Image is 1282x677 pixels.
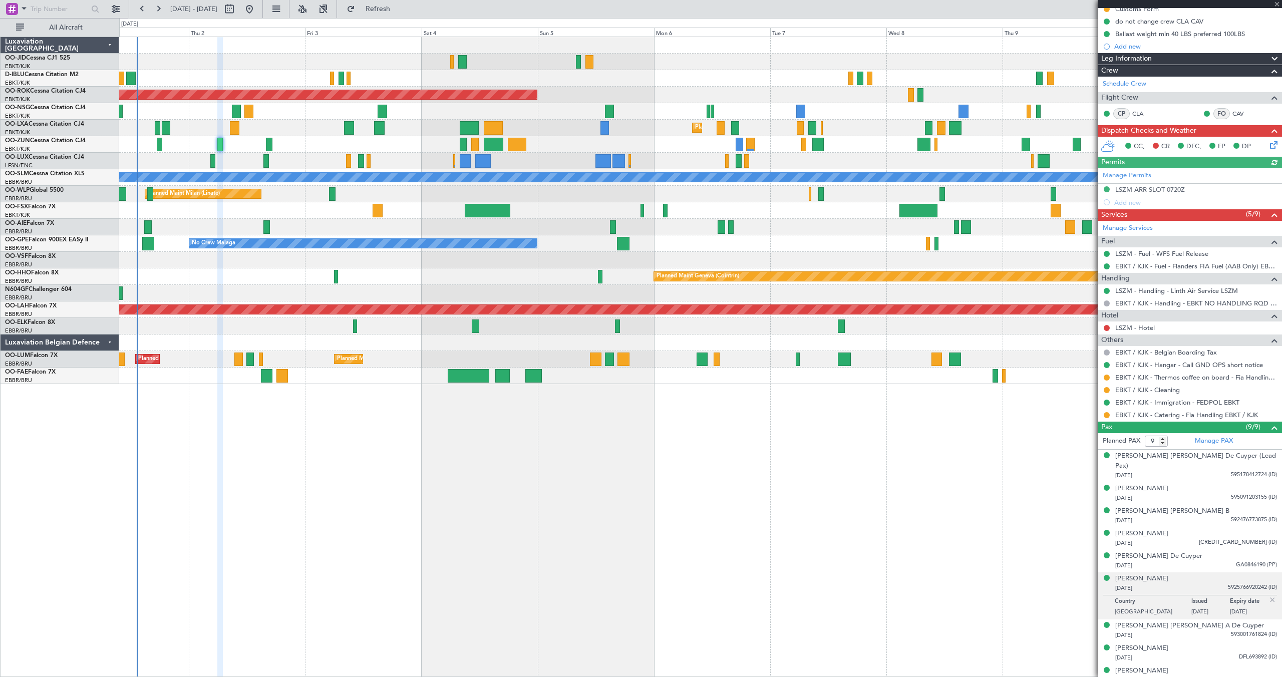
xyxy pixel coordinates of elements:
a: OO-HHOFalcon 8X [5,270,59,276]
span: CR [1161,142,1170,152]
a: D-IBLUCessna Citation M2 [5,72,79,78]
a: EBBR/BRU [5,178,32,186]
a: OO-ELKFalcon 8X [5,319,55,325]
div: [PERSON_NAME] [PERSON_NAME] B [1115,506,1229,516]
p: Expiry date [1230,598,1268,608]
a: EBBR/BRU [5,294,32,301]
span: OO-ROK [5,88,30,94]
a: OO-FAEFalcon 7X [5,369,56,375]
a: LSZM - Hotel [1115,323,1155,332]
div: [PERSON_NAME] [1115,643,1168,653]
a: EBKT/KJK [5,79,30,87]
span: OO-LUM [5,353,30,359]
span: OO-SLM [5,171,29,177]
a: OO-LUMFalcon 7X [5,353,58,359]
a: OO-AIEFalcon 7X [5,220,54,226]
div: No Crew Malaga [192,236,235,251]
a: EBKT/KJK [5,96,30,103]
button: Refresh [342,1,402,17]
p: [DATE] [1230,608,1268,618]
a: OO-LAHFalcon 7X [5,303,57,309]
span: OO-FAE [5,369,28,375]
span: 593001761824 (ID) [1231,630,1277,639]
span: Handling [1101,273,1130,284]
div: Wed 8 [886,28,1003,37]
a: OO-NSGCessna Citation CJ4 [5,105,86,111]
span: Fuel [1101,236,1115,247]
a: EBKT/KJK [5,112,30,120]
label: Planned PAX [1103,436,1140,446]
a: EBKT / KJK - Thermos coffee on board - Fia Handling EBKT / KJK [1115,373,1277,382]
div: Thu 2 [189,28,305,37]
a: LSZM - Fuel - WFS Fuel Release [1115,249,1208,258]
div: Sat 4 [422,28,538,37]
a: EBKT / KJK - Fuel - Flanders FIA Fuel (AAB Only) EBKT / KJK [1115,262,1277,270]
a: OO-VSFFalcon 8X [5,253,56,259]
a: OO-LXACessna Citation CJ4 [5,121,84,127]
div: [PERSON_NAME] [PERSON_NAME] A De Cuyper [1115,621,1264,631]
div: Thu 9 [1003,28,1119,37]
span: DFC, [1186,142,1201,152]
a: EBBR/BRU [5,377,32,384]
span: 592476773875 (ID) [1231,516,1277,524]
div: [PERSON_NAME] [1115,666,1168,676]
a: EBBR/BRU [5,261,32,268]
div: [PERSON_NAME] [1115,574,1168,584]
a: EBKT/KJK [5,145,30,153]
span: Flight Crew [1101,92,1138,104]
div: Planned Maint Geneva (Cointrin) [657,269,739,284]
div: CP [1113,108,1130,119]
span: OO-AIE [5,220,27,226]
span: OO-LXA [5,121,29,127]
a: EBKT/KJK [5,63,30,70]
span: [DATE] [1115,539,1132,547]
span: [DATE] [1115,517,1132,524]
a: EBKT / KJK - Immigration - FEDPOL EBKT [1115,398,1239,407]
span: Dispatch Checks and Weather [1101,125,1196,137]
a: LFSN/ENC [5,162,33,169]
p: [GEOGRAPHIC_DATA] [1115,608,1191,618]
div: Planned Maint [GEOGRAPHIC_DATA] ([GEOGRAPHIC_DATA] National) [138,352,319,367]
span: DFL693892 (ID) [1239,653,1277,661]
span: D-IBLU [5,72,25,78]
span: Crew [1101,65,1118,77]
a: Manage PAX [1195,436,1233,446]
div: Mon 6 [654,28,770,37]
a: OO-ZUNCessna Citation CJ4 [5,138,86,144]
a: EBKT / KJK - Handling - EBKT NO HANDLING RQD FOR CJ [1115,299,1277,307]
span: Others [1101,334,1123,346]
span: Leg Information [1101,53,1152,65]
a: CAV [1232,109,1255,118]
span: 5925766920242 (ID) [1228,583,1277,592]
div: Customs Form [1115,5,1159,13]
div: Planned Maint Kortrijk-[GEOGRAPHIC_DATA] [695,120,812,135]
span: OO-NSG [5,105,30,111]
a: OO-ROKCessna Citation CJ4 [5,88,86,94]
a: EBBR/BRU [5,360,32,368]
div: Tue 7 [770,28,886,37]
a: OO-GPEFalcon 900EX EASy II [5,237,88,243]
span: OO-FSX [5,204,28,210]
span: OO-WLP [5,187,30,193]
button: All Aircraft [11,20,109,36]
img: close [1268,595,1277,604]
span: Services [1101,209,1127,221]
a: EBBR/BRU [5,244,32,252]
span: Refresh [357,6,399,13]
div: [PERSON_NAME] [1115,484,1168,494]
span: FP [1218,142,1225,152]
span: Hotel [1101,310,1118,321]
span: OO-GPE [5,237,29,243]
div: [PERSON_NAME] [PERSON_NAME] De Cuyper (Lead Pax) [1115,451,1277,471]
a: OO-FSXFalcon 7X [5,204,56,210]
a: EBBR/BRU [5,195,32,202]
span: OO-LUX [5,154,29,160]
span: OO-JID [5,55,26,61]
span: 595091203155 (ID) [1231,493,1277,502]
a: EBBR/BRU [5,228,32,235]
p: [DATE] [1191,608,1230,618]
span: Pax [1101,422,1112,433]
span: [DATE] [1115,631,1132,639]
div: [DATE] [121,20,138,29]
a: OO-WLPGlobal 5500 [5,187,64,193]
